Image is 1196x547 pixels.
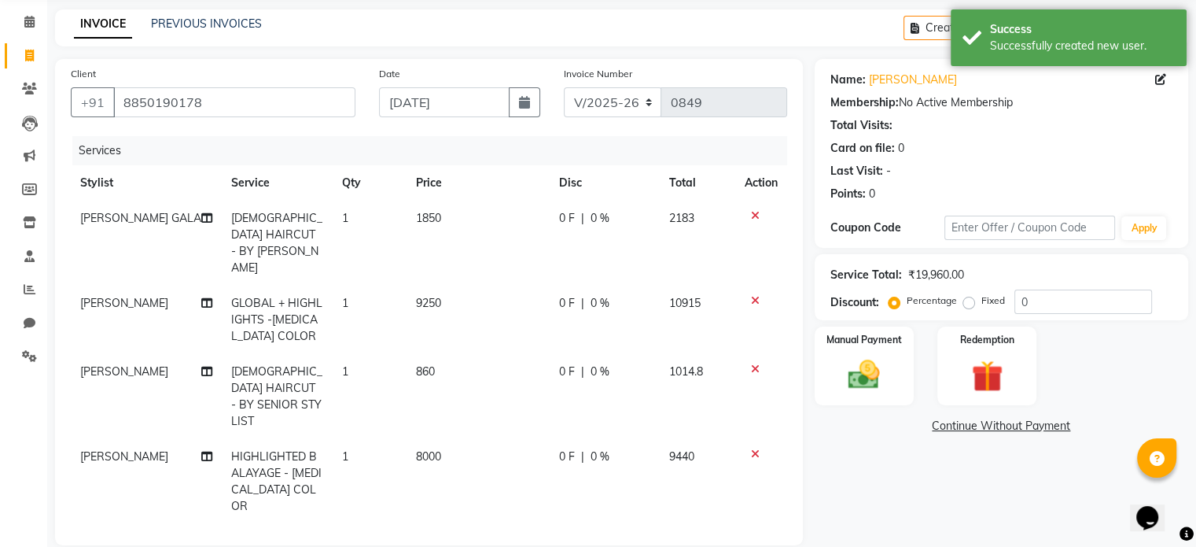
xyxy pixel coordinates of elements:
[581,449,584,465] span: |
[550,165,660,201] th: Disc
[826,333,902,347] label: Manual Payment
[990,38,1175,54] div: Successfully created new user.
[559,364,575,380] span: 0 F
[581,210,584,227] span: |
[990,21,1175,38] div: Success
[559,449,575,465] span: 0 F
[581,295,584,312] span: |
[559,295,575,312] span: 0 F
[71,67,96,81] label: Client
[830,72,866,88] div: Name:
[342,296,348,310] span: 1
[1130,484,1180,531] iframe: chat widget
[830,163,883,179] div: Last Visit:
[416,449,441,464] span: 8000
[80,211,201,225] span: [PERSON_NAME] GALA
[416,364,435,379] span: 860
[830,94,899,111] div: Membership:
[231,364,322,428] span: [DEMOGRAPHIC_DATA] HAIRCUT - BY SENIOR STYLIST
[660,165,735,201] th: Total
[830,117,892,134] div: Total Visits:
[907,294,957,308] label: Percentage
[735,165,787,201] th: Action
[591,210,609,227] span: 0 %
[886,163,891,179] div: -
[581,364,584,380] span: |
[559,210,575,227] span: 0 F
[669,211,694,225] span: 2183
[591,449,609,465] span: 0 %
[564,67,632,81] label: Invoice Number
[669,449,694,464] span: 9440
[830,186,866,202] div: Points:
[231,449,322,513] span: HIGHLIGHTED BALAYAGE - [MEDICAL_DATA] COLOR
[71,165,222,201] th: Stylist
[981,294,1005,308] label: Fixed
[74,10,132,39] a: INVOICE
[591,364,609,380] span: 0 %
[591,295,609,312] span: 0 %
[151,17,262,31] a: PREVIOUS INVOICES
[818,418,1185,434] a: Continue Without Payment
[80,364,168,379] span: [PERSON_NAME]
[407,165,550,201] th: Price
[869,186,875,202] div: 0
[72,136,799,165] div: Services
[830,267,902,283] div: Service Total:
[869,72,957,88] a: [PERSON_NAME]
[222,165,333,201] th: Service
[342,364,348,379] span: 1
[416,296,441,310] span: 9250
[333,165,407,201] th: Qty
[342,211,348,225] span: 1
[379,67,400,81] label: Date
[669,364,703,379] span: 1014.8
[80,449,168,464] span: [PERSON_NAME]
[231,211,322,275] span: [DEMOGRAPHIC_DATA] HAIRCUT - BY [PERSON_NAME]
[830,294,879,311] div: Discount:
[830,140,895,157] div: Card on file:
[830,220,944,236] div: Coupon Code
[416,211,441,225] span: 1850
[908,267,964,283] div: ₹19,960.00
[71,87,115,117] button: +91
[944,216,1116,240] input: Enter Offer / Coupon Code
[830,94,1172,111] div: No Active Membership
[1121,216,1166,240] button: Apply
[838,357,889,393] img: _cash.svg
[669,296,701,310] span: 10915
[231,296,322,343] span: GLOBAL + HIGHLIGHTS -[MEDICAL_DATA] COLOR
[903,16,994,40] button: Create New
[962,357,1013,396] img: _gift.svg
[113,87,355,117] input: Search by Name/Mobile/Email/Code
[898,140,904,157] div: 0
[80,296,168,310] span: [PERSON_NAME]
[342,449,348,464] span: 1
[960,333,1014,347] label: Redemption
